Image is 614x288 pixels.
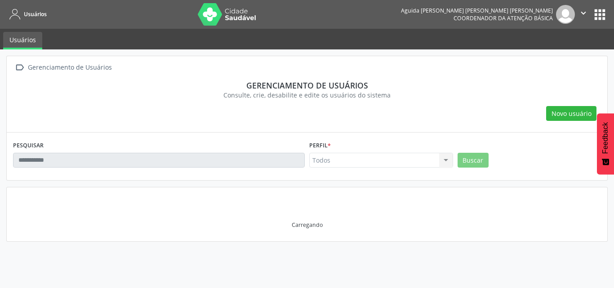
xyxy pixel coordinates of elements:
[546,106,596,121] button: Novo usuário
[13,61,26,74] i: 
[578,8,588,18] i: 
[13,139,44,153] label: PESQUISAR
[3,32,42,49] a: Usuários
[24,10,47,18] span: Usuários
[292,221,323,229] div: Carregando
[458,153,489,168] button: Buscar
[19,80,595,90] div: Gerenciamento de usuários
[309,139,331,153] label: Perfil
[552,109,592,118] span: Novo usuário
[19,90,595,100] div: Consulte, crie, desabilite e edite os usuários do sistema
[601,122,610,154] span: Feedback
[556,5,575,24] img: img
[575,5,592,24] button: 
[401,7,553,14] div: Aguida [PERSON_NAME] [PERSON_NAME] [PERSON_NAME]
[597,113,614,174] button: Feedback - Mostrar pesquisa
[13,61,113,74] a:  Gerenciamento de Usuários
[6,7,47,22] a: Usuários
[592,7,608,22] button: apps
[454,14,553,22] span: Coordenador da Atenção Básica
[26,61,113,74] div: Gerenciamento de Usuários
